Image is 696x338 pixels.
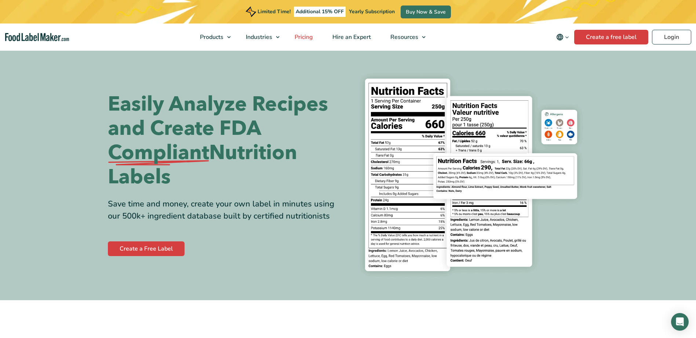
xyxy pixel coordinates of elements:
[108,241,185,256] a: Create a Free Label
[381,24,429,51] a: Resources
[190,24,234,51] a: Products
[388,33,419,41] span: Resources
[198,33,224,41] span: Products
[244,33,273,41] span: Industries
[108,141,209,165] span: Compliant
[258,8,291,15] span: Limited Time!
[5,33,69,42] a: Food Label Maker homepage
[323,24,379,51] a: Hire an Expert
[294,7,346,17] span: Additional 15% OFF
[236,24,283,51] a: Industries
[108,198,343,222] div: Save time and money, create your own label in minutes using our 500k+ ingredient database built b...
[671,313,689,331] div: Open Intercom Messenger
[330,33,372,41] span: Hire an Expert
[108,92,343,189] h1: Easily Analyze Recipes and Create FDA Nutrition Labels
[292,33,314,41] span: Pricing
[401,6,451,18] a: Buy Now & Save
[285,24,321,51] a: Pricing
[574,30,648,44] a: Create a free label
[551,30,574,44] button: Change language
[652,30,691,44] a: Login
[349,8,395,15] span: Yearly Subscription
